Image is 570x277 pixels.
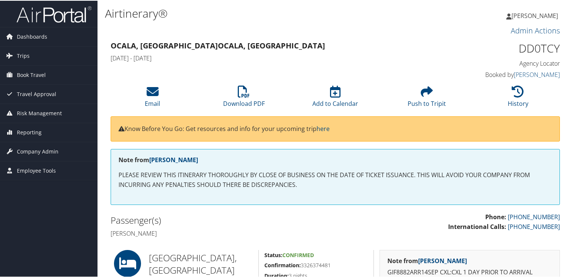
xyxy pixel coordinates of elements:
strong: Note from [387,256,467,264]
span: Company Admin [17,142,58,160]
a: [PHONE_NUMBER] [508,222,560,230]
h4: [DATE] - [DATE] [111,53,445,62]
a: Push to Tripit [408,89,446,107]
h2: [GEOGRAPHIC_DATA], [GEOGRAPHIC_DATA] [149,251,253,276]
a: Download PDF [223,89,265,107]
h1: DD0TCY [456,40,560,56]
span: Travel Approval [17,84,56,103]
span: Risk Management [17,103,62,122]
span: [PERSON_NAME] [511,11,558,19]
span: Trips [17,46,30,65]
h4: [PERSON_NAME] [111,229,330,237]
a: Email [145,89,160,107]
p: PLEASE REVIEW THIS ITINERARY THOROUGHLY BY CLOSE OF BUSINESS ON THE DATE OF TICKET ISSUANCE. THIS... [118,170,552,189]
h4: Booked by [456,70,560,78]
span: Employee Tools [17,161,56,179]
a: [PERSON_NAME] [149,155,198,163]
h4: Agency Locator [456,59,560,67]
strong: Phone: [485,212,506,220]
span: Dashboards [17,27,47,45]
strong: Ocala, [GEOGRAPHIC_DATA] Ocala, [GEOGRAPHIC_DATA] [111,40,325,50]
strong: Confirmation: [264,261,301,268]
h2: Passenger(s) [111,213,330,226]
strong: Status: [264,251,282,258]
img: airportal-logo.png [16,5,91,23]
a: Admin Actions [511,25,560,35]
span: Reporting [17,122,42,141]
p: GIF8882ARR14SEP CXL:CXL 1 DAY PRIOR TO ARRIVAL [387,267,552,277]
strong: International Calls: [448,222,506,230]
p: Know Before You Go: Get resources and info for your upcoming trip [118,123,552,133]
strong: Note from [118,155,198,163]
a: here [316,124,330,132]
a: Add to Calendar [312,89,358,107]
h1: Airtinerary® [105,5,412,21]
a: [PERSON_NAME] [506,4,565,26]
a: History [508,89,528,107]
a: [PERSON_NAME] [418,256,467,264]
a: [PHONE_NUMBER] [508,212,560,220]
a: [PERSON_NAME] [514,70,560,78]
h5: 3326374481 [264,261,368,268]
span: Book Travel [17,65,46,84]
span: Confirmed [282,251,314,258]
